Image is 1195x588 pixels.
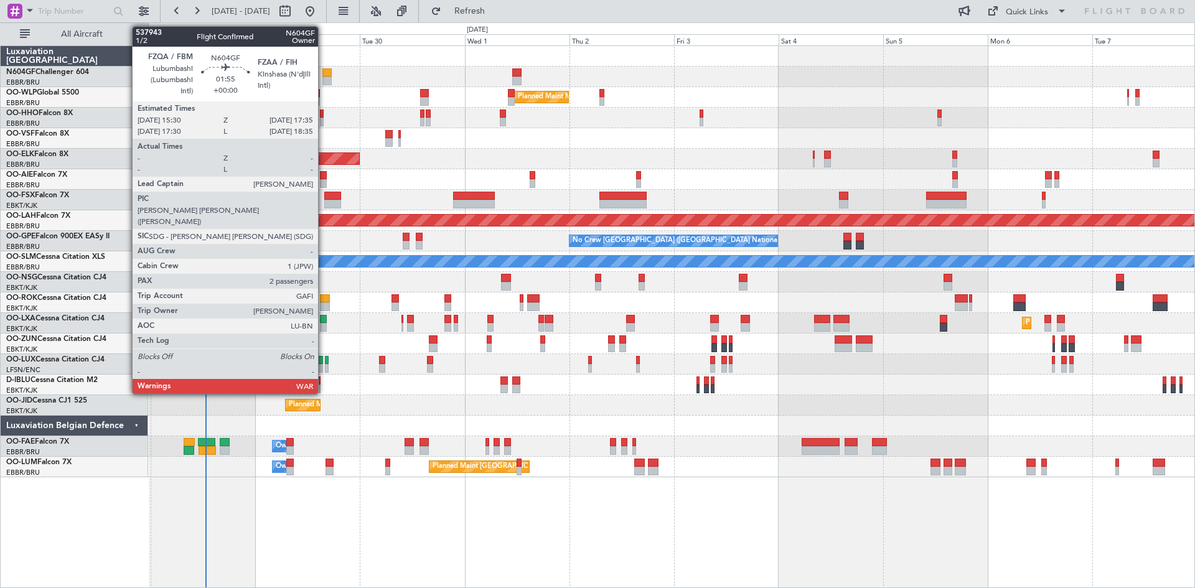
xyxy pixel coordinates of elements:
span: OO-ELK [6,151,34,158]
span: All Aircraft [32,30,131,39]
a: EBBR/BRU [6,160,40,169]
div: Sun 28 [151,34,255,45]
a: OO-GPEFalcon 900EX EASy II [6,233,110,240]
a: OO-FAEFalcon 7X [6,438,69,446]
a: OO-NSGCessna Citation CJ4 [6,274,106,281]
span: [DATE] - [DATE] [212,6,270,17]
a: EBBR/BRU [6,263,40,272]
button: Refresh [425,1,500,21]
span: OO-LAH [6,212,36,220]
a: OO-LUXCessna Citation CJ4 [6,356,105,363]
div: Planned Maint Kortrijk-[GEOGRAPHIC_DATA] [1026,314,1171,332]
a: EBBR/BRU [6,180,40,190]
div: Quick Links [1006,6,1048,19]
span: OO-NSG [6,274,37,281]
input: Trip Number [38,2,110,21]
a: OO-ROKCessna Citation CJ4 [6,294,106,302]
span: OO-SLM [6,253,36,261]
div: Thu 2 [569,34,674,45]
a: EBKT/KJK [6,386,37,395]
div: [DATE] [467,25,488,35]
span: OO-HHO [6,110,39,117]
a: EBBR/BRU [6,98,40,108]
a: EBBR/BRU [6,447,40,457]
div: Sat 4 [779,34,883,45]
a: N604GFChallenger 604 [6,68,89,76]
a: EBBR/BRU [6,222,40,231]
a: OO-ZUNCessna Citation CJ4 [6,335,106,343]
a: EBKT/KJK [6,324,37,334]
button: Quick Links [981,1,1073,21]
div: Tue 30 [360,34,464,45]
a: OO-HHOFalcon 8X [6,110,73,117]
span: Refresh [444,7,496,16]
span: OO-WLP [6,89,37,96]
a: OO-JIDCessna CJ1 525 [6,397,87,404]
span: OO-FSX [6,192,35,199]
span: N604GF [6,68,35,76]
a: OO-LAHFalcon 7X [6,212,70,220]
div: Planned Maint [GEOGRAPHIC_DATA] ([GEOGRAPHIC_DATA] National) [433,457,658,476]
a: EBBR/BRU [6,468,40,477]
a: EBKT/KJK [6,201,37,210]
div: Mon 6 [988,34,1092,45]
span: OO-LUX [6,356,35,363]
div: Fri 3 [674,34,779,45]
div: Owner Melsbroek Air Base [276,437,360,455]
div: [DATE] [151,25,172,35]
div: No Crew [GEOGRAPHIC_DATA] ([GEOGRAPHIC_DATA] National) [573,231,781,250]
a: OO-LXACessna Citation CJ4 [6,315,105,322]
a: OO-SLMCessna Citation XLS [6,253,105,261]
span: OO-LXA [6,315,35,322]
button: All Aircraft [14,24,135,44]
div: Mon 29 [255,34,360,45]
a: OO-VSFFalcon 8X [6,130,69,138]
span: D-IBLU [6,376,30,384]
span: OO-AIE [6,171,33,179]
a: EBBR/BRU [6,119,40,128]
a: EBKT/KJK [6,345,37,354]
a: OO-FSXFalcon 7X [6,192,69,199]
a: EBBR/BRU [6,78,40,87]
a: D-IBLUCessna Citation M2 [6,376,98,384]
a: EBKT/KJK [6,304,37,313]
a: LFSN/ENC [6,365,40,375]
a: EBBR/BRU [6,242,40,251]
div: Sun 5 [883,34,988,45]
a: EBBR/BRU [6,139,40,149]
span: OO-VSF [6,130,35,138]
span: OO-LUM [6,459,37,466]
div: Planned Maint Milan (Linate) [518,88,607,106]
span: OO-GPE [6,233,35,240]
a: EBKT/KJK [6,283,37,292]
span: OO-ROK [6,294,37,302]
div: Planned Maint Kortrijk-[GEOGRAPHIC_DATA] [289,396,434,414]
div: Wed 1 [465,34,569,45]
a: OO-LUMFalcon 7X [6,459,72,466]
span: OO-JID [6,397,32,404]
a: EBKT/KJK [6,406,37,416]
div: Owner Melsbroek Air Base [276,457,360,476]
a: OO-AIEFalcon 7X [6,171,67,179]
span: OO-FAE [6,438,35,446]
a: OO-ELKFalcon 8X [6,151,68,158]
span: OO-ZUN [6,335,37,343]
a: OO-WLPGlobal 5500 [6,89,79,96]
